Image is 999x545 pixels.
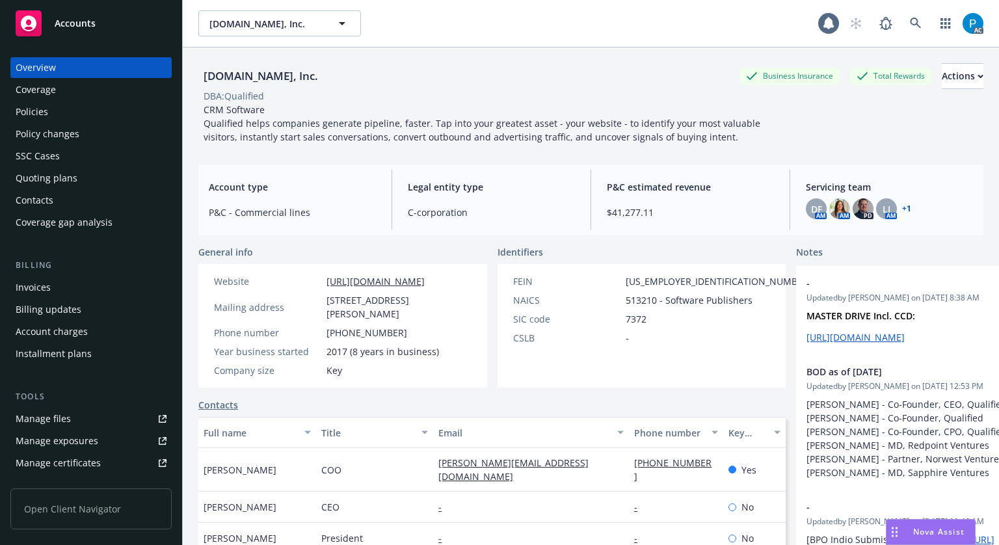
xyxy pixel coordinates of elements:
div: Email [438,426,609,440]
a: Accounts [10,5,172,42]
span: CEO [321,500,340,514]
button: Key contact [723,417,786,448]
div: Policy changes [16,124,79,144]
span: - [806,276,999,290]
a: Policies [10,101,172,122]
span: P&C - Commercial lines [209,206,376,219]
img: photo [853,198,873,219]
a: Policy changes [10,124,172,144]
a: Search [903,10,929,36]
span: Notes [796,245,823,261]
button: Email [433,417,629,448]
a: - [634,501,648,513]
a: Coverage gap analysis [10,212,172,233]
span: COO [321,463,341,477]
div: FEIN [513,274,620,288]
div: Policies [16,101,48,122]
div: CSLB [513,331,620,345]
span: Account type [209,180,376,194]
span: - [806,500,999,514]
span: BOD as of [DATE] [806,365,999,379]
div: Installment plans [16,343,92,364]
a: +1 [902,205,911,213]
div: [DOMAIN_NAME], Inc. [198,68,323,85]
div: Manage claims [16,475,81,496]
span: [PERSON_NAME] [204,463,276,477]
span: [US_EMPLOYER_IDENTIFICATION_NUMBER] [626,274,812,288]
span: Open Client Navigator [10,488,172,529]
span: Servicing team [806,180,973,194]
a: Billing updates [10,299,172,320]
span: $41,277.11 [607,206,774,219]
span: C-corporation [408,206,575,219]
span: [PERSON_NAME] [204,500,276,514]
img: photo [829,198,850,219]
a: Account charges [10,321,172,342]
a: [URL][DOMAIN_NAME] [806,331,905,343]
span: Accounts [55,18,96,29]
strong: MASTER DRIVE Incl. CCD: [806,310,915,322]
a: Start snowing [843,10,869,36]
div: Total Rewards [850,68,931,84]
span: CRM Software Qualified helps companies generate pipeline, faster. Tap into your greatest asset - ... [204,103,763,143]
button: Full name [198,417,316,448]
a: Coverage [10,79,172,100]
span: 513210 - Software Publishers [626,293,753,307]
a: Manage files [10,408,172,429]
a: Invoices [10,277,172,298]
span: Identifiers [498,245,543,259]
a: Contacts [198,398,238,412]
span: 7372 [626,312,646,326]
div: Business Insurance [739,68,840,84]
div: Tools [10,390,172,403]
a: Contacts [10,190,172,211]
div: DBA: Qualified [204,89,264,103]
img: photo [963,13,983,34]
div: Billing [10,259,172,272]
div: NAICS [513,293,620,307]
a: Manage exposures [10,431,172,451]
div: Key contact [728,426,766,440]
button: [DOMAIN_NAME], Inc. [198,10,361,36]
div: SIC code [513,312,620,326]
span: No [741,500,754,514]
a: Manage certificates [10,453,172,473]
a: [PHONE_NUMBER] [634,457,712,483]
a: - [438,501,452,513]
span: 2017 (8 years in business) [326,345,439,358]
span: P&C estimated revenue [607,180,774,194]
div: Website [214,274,321,288]
a: Overview [10,57,172,78]
div: Phone number [214,326,321,339]
a: [URL][DOMAIN_NAME] [326,275,425,287]
div: Full name [204,426,297,440]
div: Manage files [16,408,71,429]
span: Legal entity type [408,180,575,194]
a: SSC Cases [10,146,172,166]
div: Company size [214,364,321,377]
div: Contacts [16,190,53,211]
div: Overview [16,57,56,78]
div: Phone number [634,426,703,440]
button: Actions [942,63,983,89]
div: Year business started [214,345,321,358]
a: Manage claims [10,475,172,496]
span: Nova Assist [913,526,965,537]
div: SSC Cases [16,146,60,166]
span: [PHONE_NUMBER] [326,326,407,339]
span: DF [811,202,822,216]
button: Phone number [629,417,723,448]
span: General info [198,245,253,259]
div: Manage certificates [16,453,101,473]
button: Title [316,417,434,448]
div: Mailing address [214,300,321,314]
a: - [634,532,648,544]
div: Manage exposures [16,431,98,451]
span: [PERSON_NAME] [204,531,276,545]
span: Key [326,364,342,377]
div: Drag to move [886,520,903,544]
span: President [321,531,363,545]
a: Report a Bug [873,10,899,36]
a: Quoting plans [10,168,172,189]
